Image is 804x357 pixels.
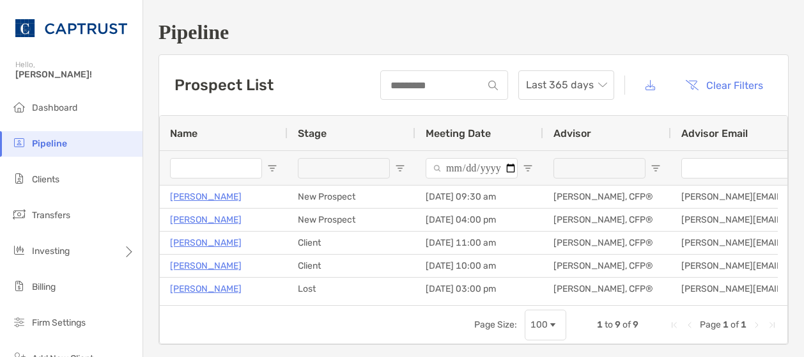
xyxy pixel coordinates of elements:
span: Clients [32,174,59,185]
div: Page Size: [474,319,517,330]
span: Firm Settings [32,317,86,328]
span: 1 [723,319,729,330]
img: input icon [488,81,498,90]
input: Meeting Date Filter Input [426,158,518,178]
span: Dashboard [32,102,77,113]
a: [PERSON_NAME] [170,281,242,297]
img: firm-settings icon [12,314,27,329]
div: [PERSON_NAME], CFP® [543,255,671,277]
button: Open Filter Menu [395,163,405,173]
div: [DATE] 10:00 am [415,255,543,277]
span: 1 [597,319,603,330]
div: Client [288,255,415,277]
span: Page [700,319,721,330]
button: Open Filter Menu [267,163,277,173]
div: Lost [288,278,415,300]
span: Name [170,127,197,139]
img: CAPTRUST Logo [15,5,127,51]
span: Transfers [32,210,70,221]
h1: Pipeline [158,20,789,44]
img: dashboard icon [12,99,27,115]
div: [PERSON_NAME], CFP® [543,186,671,208]
h3: Prospect List [174,76,274,94]
span: 1 [741,319,746,330]
div: [DATE] 11:00 am [415,232,543,254]
span: Advisor Email [681,127,748,139]
span: [PERSON_NAME]! [15,69,135,80]
input: Name Filter Input [170,158,262,178]
span: Advisor [553,127,591,139]
span: 9 [615,319,621,330]
img: investing icon [12,242,27,258]
button: Clear Filters [676,71,773,99]
span: Investing [32,246,70,257]
div: First Page [669,320,679,330]
div: Page Size [525,310,566,340]
div: [PERSON_NAME], CFP® [543,278,671,300]
div: 100 [530,319,548,330]
div: [PERSON_NAME], CFP® [543,232,671,254]
a: [PERSON_NAME] [170,235,242,251]
span: to [605,319,613,330]
button: Open Filter Menu [651,163,661,173]
span: Billing [32,282,56,292]
span: Last 365 days [526,71,607,99]
div: New Prospect [288,209,415,231]
div: Previous Page [684,320,695,330]
div: Next Page [752,320,762,330]
div: Last Page [767,320,777,330]
img: pipeline icon [12,135,27,150]
div: Client [288,232,415,254]
img: transfers icon [12,207,27,222]
div: [PERSON_NAME], CFP® [543,209,671,231]
span: Meeting Date [426,127,491,139]
span: 9 [633,319,638,330]
a: [PERSON_NAME] [170,258,242,274]
span: Pipeline [32,138,67,149]
div: [DATE] 03:00 pm [415,278,543,300]
button: Open Filter Menu [523,163,533,173]
div: [DATE] 09:30 am [415,186,543,208]
span: of [622,319,631,330]
span: of [731,319,739,330]
img: clients icon [12,171,27,186]
span: Stage [298,127,327,139]
a: [PERSON_NAME] [170,212,242,228]
div: New Prospect [288,186,415,208]
a: [PERSON_NAME] [170,189,242,205]
img: billing icon [12,278,27,294]
div: [DATE] 04:00 pm [415,209,543,231]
